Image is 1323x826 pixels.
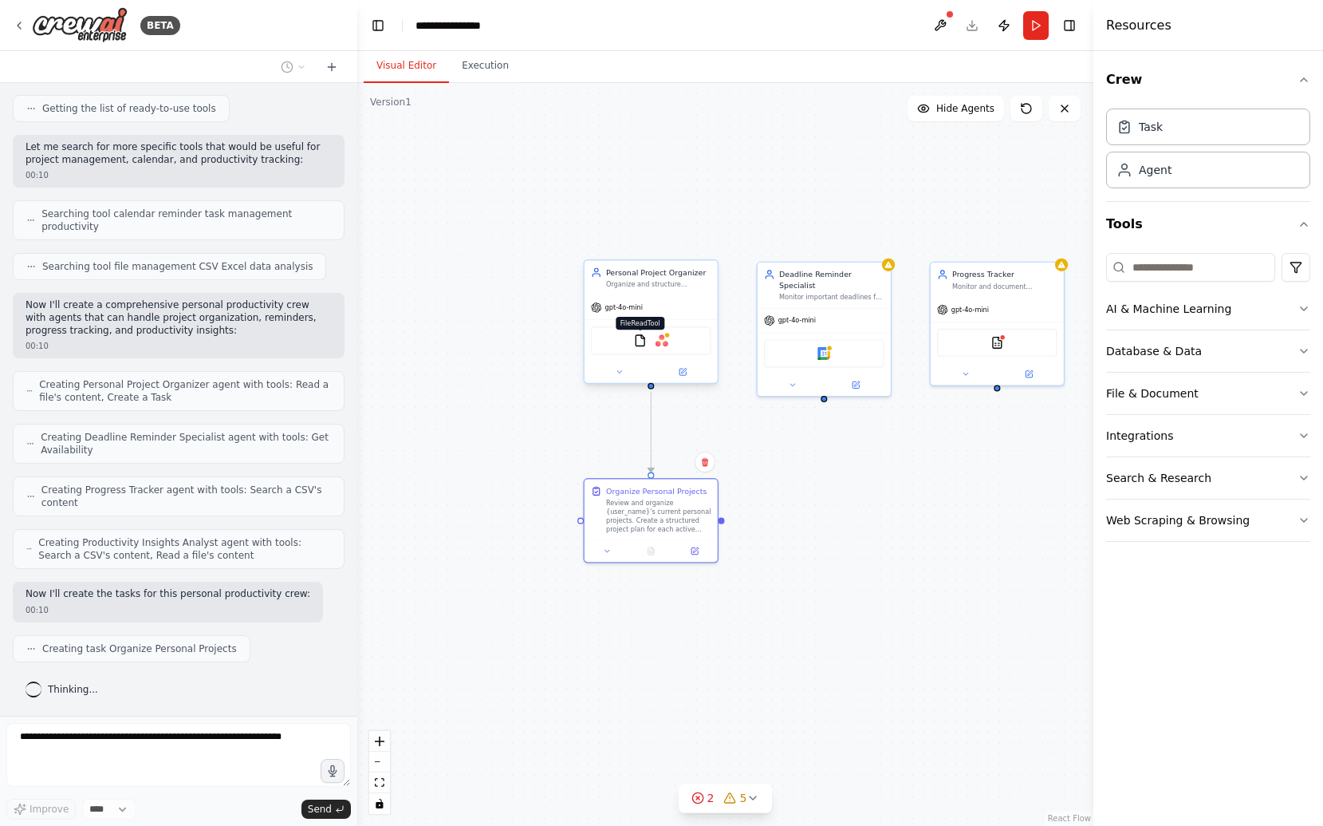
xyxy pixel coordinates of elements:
h4: Resources [1106,16,1171,35]
div: AI & Machine Learning [1106,301,1231,317]
button: Open in side panel [825,378,887,391]
div: Review and organize {user_name}'s current personal projects. Create a structured project plan for... [606,499,711,533]
div: Organize Personal ProjectsReview and organize {user_name}'s current personal projects. Create a s... [583,478,719,563]
p: Now I'll create the tasks for this personal productivity crew: [26,588,310,601]
button: Delete node [695,452,715,472]
span: Searching tool file management CSV Excel data analysis [42,260,313,273]
g: Edge from 0cc499c0-f28d-4d52-a571-0a258e340ae7 to 070efa46-010e-4fa2-ad2c-8d79e5edd381 [645,392,656,472]
button: Open in side panel [676,544,714,557]
button: Hide Agents [908,96,1004,121]
button: Visual Editor [364,49,449,83]
div: Deadline Reminder Specialist [779,269,884,290]
button: Click to speak your automation idea [321,759,345,783]
span: Improve [30,803,69,816]
span: 2 [707,790,715,806]
button: 25 [679,784,773,813]
img: FileReadTool [634,334,647,347]
button: toggle interactivity [369,793,390,814]
span: Creating Productivity Insights Analyst agent with tools: Search a CSV's content, Read a file's co... [38,536,331,562]
div: React Flow controls [369,731,390,814]
span: Creating Personal Project Organizer agent with tools: Read a file's content, Create a Task [39,378,331,404]
nav: breadcrumb [415,18,499,34]
button: zoom in [369,731,390,752]
button: File & Document [1106,373,1310,414]
span: gpt-4o-mini [778,316,816,325]
button: zoom out [369,752,390,773]
span: Searching tool calendar reminder task management productivity [41,207,331,233]
button: No output available [628,544,674,557]
button: Web Scraping & Browsing [1106,500,1310,541]
span: 5 [740,790,747,806]
img: CSVSearchTool [990,336,1003,349]
p: Let me search for more specific tools that would be useful for project management, calendar, and ... [26,141,332,166]
div: 00:10 [26,604,310,616]
div: 00:10 [26,169,332,181]
div: BETA [140,16,180,35]
p: Now I'll create a comprehensive personal productivity crew with agents that can handle project or... [26,299,332,337]
div: Task [1139,119,1163,135]
span: Hide Agents [936,102,994,115]
button: fit view [369,773,390,793]
div: 00:10 [26,340,332,352]
span: gpt-4o-mini [605,303,643,312]
span: Creating Deadline Reminder Specialist agent with tools: Get Availability [41,431,331,456]
div: Version 1 [370,96,411,109]
div: Personal Project OrganizerOrganize and structure {user_name}'s personal projects by categorizing ... [583,262,719,386]
button: Improve [6,799,76,820]
button: Crew [1106,57,1310,102]
button: Send [301,800,351,819]
div: Monitor and document {user_name}'s progress on personal goals, identify bottlenecks, celebrate mi... [952,283,1057,291]
button: Hide left sidebar [367,14,389,37]
div: Organize Personal Projects [606,486,707,497]
button: Database & Data [1106,330,1310,372]
button: Tools [1106,202,1310,247]
span: Getting the list of ready-to-use tools [42,102,216,115]
span: Creating task Organize Personal Projects [42,642,237,655]
button: Search & Research [1106,457,1310,499]
span: gpt-4o-mini [951,306,989,314]
img: Logo [32,7,128,43]
div: Tools [1106,247,1310,555]
button: Hide right sidebar [1058,14,1081,37]
div: Monitor important deadlines for {user_name}'s projects and create strategic reminder systems to e... [779,293,884,302]
button: AI & Machine Learning [1106,288,1310,330]
div: Integrations [1106,428,1173,444]
button: Switch to previous chat [274,57,313,77]
span: Creating Progress Tracker agent with tools: Search a CSV's content [41,484,331,509]
div: Search & Research [1106,470,1211,486]
a: React Flow attribution [1048,814,1091,823]
div: Database & Data [1106,343,1202,359]
div: Crew [1106,102,1310,201]
div: File & Document [1106,385,1199,401]
button: Integrations [1106,415,1310,456]
div: Web Scraping & Browsing [1106,512,1250,528]
img: Google Calendar [817,347,830,360]
div: Organize and structure {user_name}'s personal projects by categorizing tasks, setting priorities,... [606,280,711,289]
span: Send [308,803,332,816]
div: Progress Tracker [952,269,1057,280]
button: Start a new chat [319,57,345,77]
img: Asana [656,334,668,347]
div: Agent [1139,162,1171,178]
button: Open in side panel [652,366,714,378]
div: Deadline Reminder SpecialistMonitor important deadlines for {user_name}'s projects and create str... [757,262,892,397]
button: Execution [449,49,522,83]
button: Open in side panel [998,368,1060,381]
span: Thinking... [48,683,98,696]
div: Progress TrackerMonitor and document {user_name}'s progress on personal goals, identify bottlenec... [930,262,1065,386]
div: Personal Project Organizer [606,267,711,279]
